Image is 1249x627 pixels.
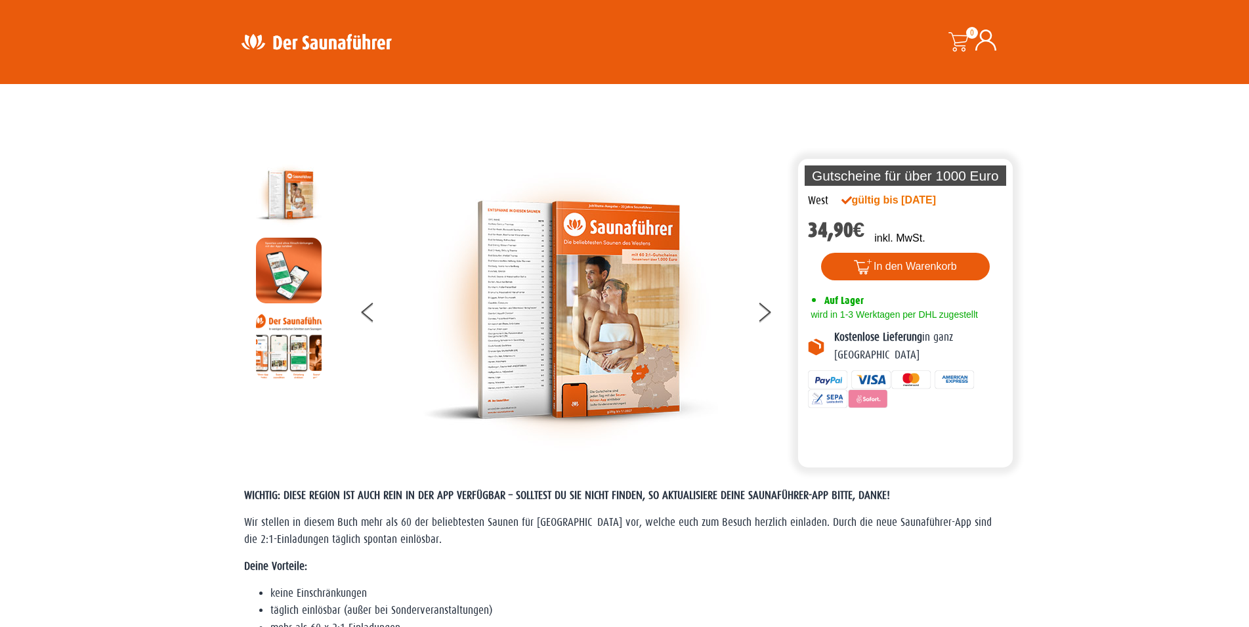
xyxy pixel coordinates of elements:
[841,192,965,208] div: gültig bis [DATE]
[244,489,890,502] span: WICHTIG: DIESE REGION IST AUCH REIN IN DER APP VERFÜGBAR – SOLLTEST DU SIE NICHT FINDEN, SO AKTUA...
[834,329,1004,364] p: in ganz [GEOGRAPHIC_DATA]
[270,602,1006,619] li: täglich einlösbar (außer bei Sonderveranstaltungen)
[853,218,865,242] span: €
[423,162,718,458] img: der-saunafuehrer-2025-west
[805,165,1007,186] p: Gutscheine für über 1000 Euro
[256,238,322,303] img: MOCKUP-iPhone_regional
[808,218,865,242] bdi: 34,90
[256,313,322,379] img: Anleitung7tn
[808,192,828,209] div: West
[808,309,978,320] span: wird in 1-3 Werktagen per DHL zugestellt
[821,253,990,280] button: In den Warenkorb
[824,294,864,307] span: Auf Lager
[834,331,922,343] b: Kostenlose Lieferung
[966,27,978,39] span: 0
[244,516,992,546] span: Wir stellen in diesem Buch mehr als 60 der beliebtesten Saunen für [GEOGRAPHIC_DATA] vor, welche ...
[244,560,307,573] strong: Deine Vorteile:
[874,230,925,246] p: inkl. MwSt.
[256,162,322,228] img: der-saunafuehrer-2025-west
[270,585,1006,602] li: keine Einschränkungen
